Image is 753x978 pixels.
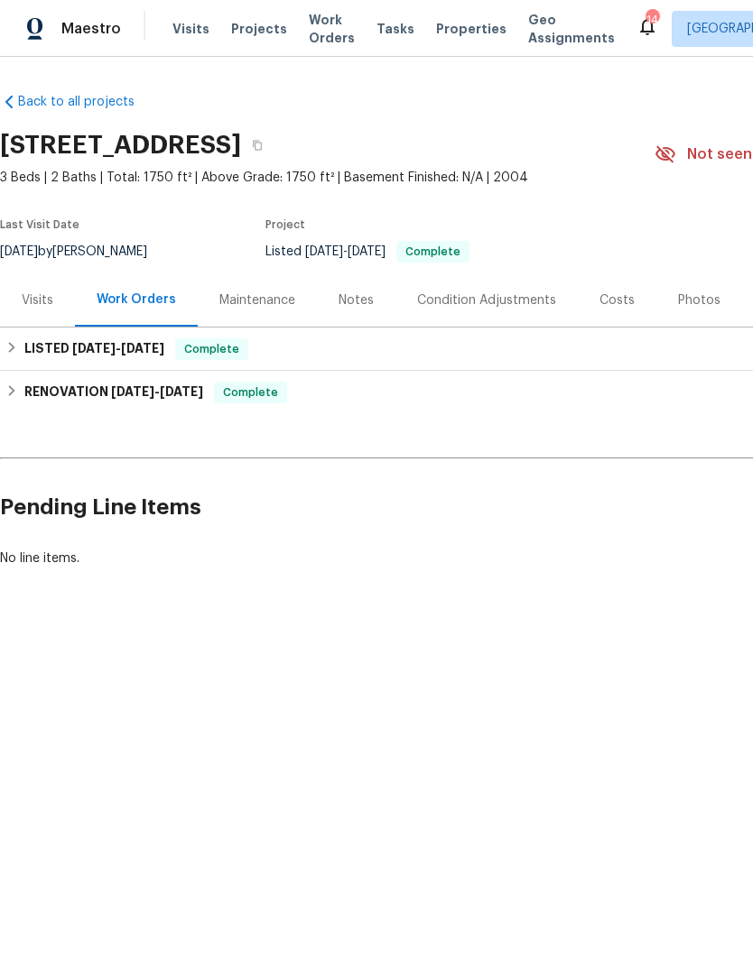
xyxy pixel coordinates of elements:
[111,385,154,398] span: [DATE]
[216,383,285,401] span: Complete
[348,245,386,258] span: [DATE]
[219,291,295,309] div: Maintenance
[646,11,658,29] div: 14
[160,385,203,398] span: [DATE]
[24,382,203,403] h6: RENOVATION
[305,245,386,258] span: -
[72,342,116,355] span: [DATE]
[172,20,209,38] span: Visits
[97,291,176,309] div: Work Orders
[61,20,121,38] span: Maestro
[22,291,53,309] div: Visits
[436,20,507,38] span: Properties
[231,20,287,38] span: Projects
[339,291,374,309] div: Notes
[265,245,469,258] span: Listed
[72,342,164,355] span: -
[309,11,355,47] span: Work Orders
[305,245,343,258] span: [DATE]
[417,291,556,309] div: Condition Adjustments
[376,23,414,35] span: Tasks
[111,385,203,398] span: -
[177,340,246,358] span: Complete
[241,129,274,161] button: Copy Address
[398,246,468,257] span: Complete
[528,11,615,47] span: Geo Assignments
[24,338,164,360] h6: LISTED
[678,291,720,309] div: Photos
[121,342,164,355] span: [DATE]
[600,291,635,309] div: Costs
[265,219,305,230] span: Project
